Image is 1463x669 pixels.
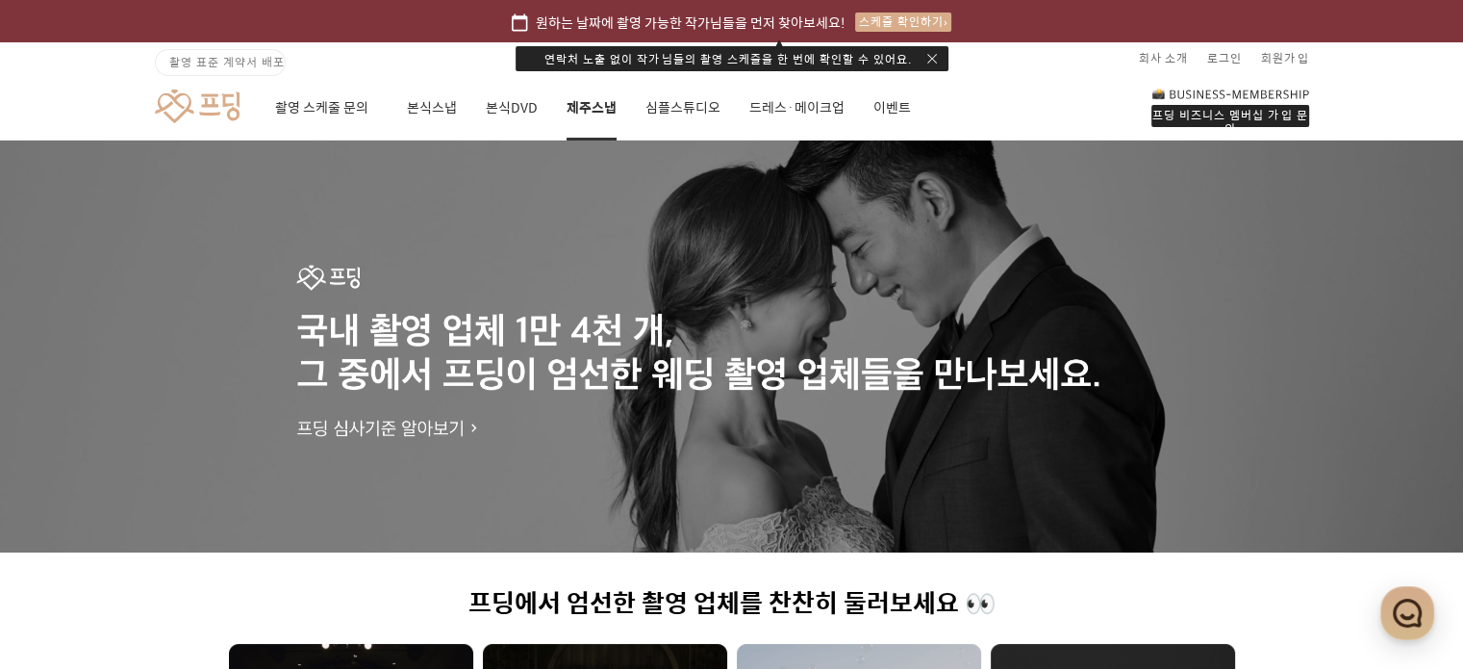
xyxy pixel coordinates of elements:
a: 본식DVD [486,75,538,141]
a: 대화 [127,503,248,552]
a: 회사 소개 [1139,42,1188,73]
span: 홈 [61,532,72,548]
h1: 프딩에서 엄선한 촬영 업체를 찬찬히 둘러보세요 👀 [229,589,1235,619]
a: 촬영 스케줄 문의 [275,75,378,141]
span: 설정 [297,532,320,548]
a: 본식스냅 [407,75,457,141]
a: 홈 [6,503,127,552]
span: 대화 [176,533,199,549]
div: 스케줄 확인하기 [855,13,951,32]
a: 설정 [248,503,369,552]
span: 촬영 표준 계약서 배포 [169,53,285,70]
a: 로그인 [1207,42,1242,73]
a: 제주스냅 [567,75,617,141]
span: 원하는 날짜에 촬영 가능한 작가님들을 먼저 찾아보세요! [536,12,845,33]
a: 심플스튜디오 [645,75,720,141]
a: 촬영 표준 계약서 배포 [155,49,286,76]
a: 드레스·메이크업 [749,75,845,141]
div: 연락처 노출 없이 작가님들의 촬영 스케줄을 한 번에 확인할 수 있어요. [516,46,948,71]
div: 프딩 비즈니스 멤버십 가입 문의 [1151,105,1309,127]
a: 회원가입 [1261,42,1309,73]
a: 이벤트 [873,75,911,141]
a: 프딩 비즈니스 멤버십 가입 문의 [1151,87,1309,127]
